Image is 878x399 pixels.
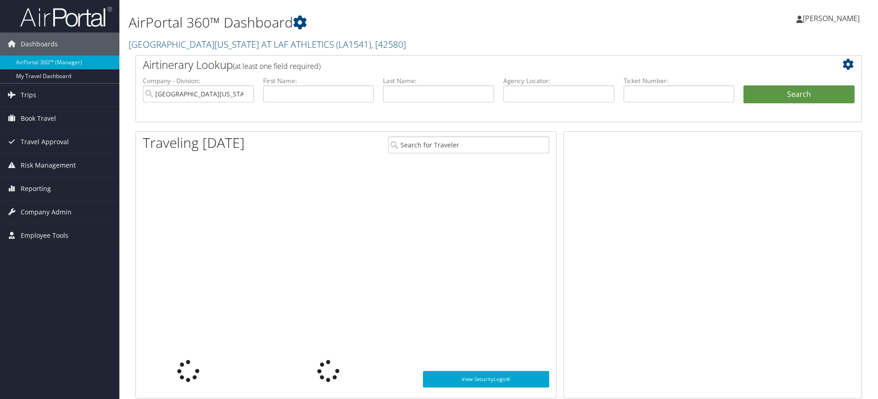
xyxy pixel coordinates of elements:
[129,13,622,32] h1: AirPortal 360™ Dashboard
[503,76,614,85] label: Agency Locator:
[21,177,51,200] span: Reporting
[743,85,855,104] button: Search
[21,84,36,107] span: Trips
[129,38,406,51] a: [GEOGRAPHIC_DATA][US_STATE] AT LAF ATHLETICS
[336,38,371,51] span: ( LA1541 )
[21,224,68,247] span: Employee Tools
[21,107,56,130] span: Book Travel
[21,130,69,153] span: Travel Approval
[383,76,494,85] label: Last Name:
[21,201,72,224] span: Company Admin
[21,154,76,177] span: Risk Management
[263,76,374,85] label: First Name:
[371,38,406,51] span: , [ 42580 ]
[423,371,549,388] a: View SecurityLogic®
[143,76,254,85] label: Company - Division:
[796,5,869,32] a: [PERSON_NAME]
[803,13,860,23] span: [PERSON_NAME]
[143,133,245,152] h1: Traveling [DATE]
[21,33,58,56] span: Dashboards
[624,76,735,85] label: Ticket Number:
[233,61,321,71] span: (at least one field required)
[20,6,112,28] img: airportal-logo.png
[388,136,549,153] input: Search for Traveler
[143,57,794,73] h2: Airtinerary Lookup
